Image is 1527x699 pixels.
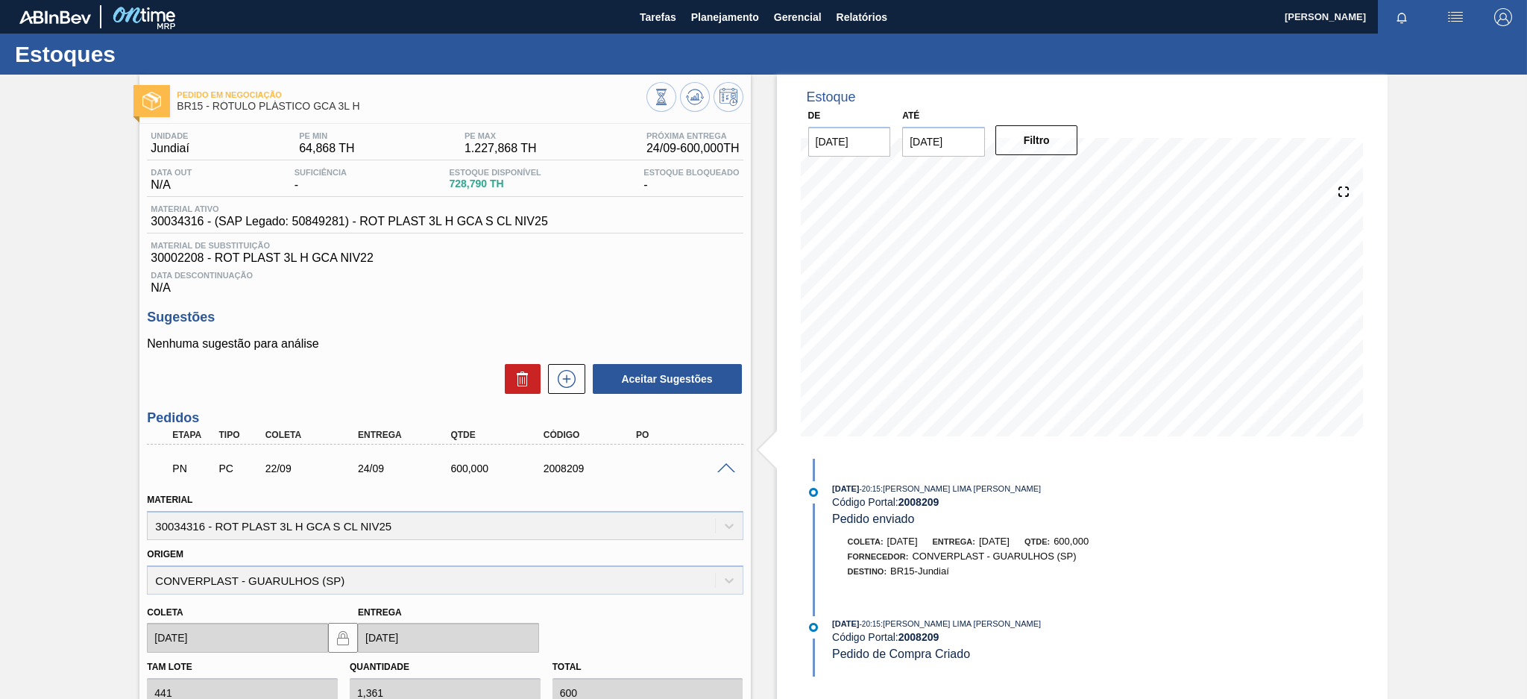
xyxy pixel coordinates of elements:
[147,607,183,618] label: Coleta
[151,251,739,265] span: 30002208 - ROT PLAST 3L H GCA NIV22
[646,142,740,155] span: 24/09 - 600,000 TH
[147,623,328,653] input: dd/mm/yyyy
[552,662,582,672] label: Total
[147,662,192,672] label: Tam lote
[809,623,818,632] img: atual
[291,168,350,192] div: -
[15,46,280,63] h1: Estoques
[774,8,822,26] span: Gerencial
[449,178,541,189] span: 728,790 TH
[714,82,743,112] button: Programar Estoque
[898,496,939,508] strong: 2008209
[19,10,91,24] img: TNhmsLtSVTkK8tSr43FrP2fwEKptu5GPRR3wAAAABJRU5ErkJggg==
[808,110,821,121] label: De
[640,8,676,26] span: Tarefas
[142,92,161,110] img: Ícone
[540,430,644,440] div: Código
[809,488,818,497] img: atual
[147,310,743,325] h3: Sugestões
[177,101,646,112] span: BR15 - RÓTULO PLÁSTICO GCA 3L H
[169,430,217,440] div: Etapa
[832,496,1186,508] div: Código Portal:
[540,463,644,474] div: 2008209
[328,623,358,653] button: locked
[147,495,192,505] label: Material
[147,168,195,192] div: N/A
[350,662,409,672] label: Quantidade
[1054,536,1089,547] span: 600,000
[832,631,1186,643] div: Código Portal:
[887,536,918,547] span: [DATE]
[807,90,856,105] div: Estoque
[848,552,909,561] span: Fornecedor:
[691,8,759,26] span: Planejamento
[151,142,189,155] span: Jundiaí
[593,364,742,394] button: Aceitar Sugestões
[295,168,347,177] span: Suficiência
[890,565,949,577] span: BR15-Jundiaí
[860,485,881,493] span: - 20:15
[449,168,541,177] span: Estoque Disponível
[151,168,192,177] span: Data out
[902,127,985,157] input: dd/mm/yyyy
[832,648,970,660] span: Pedido de Compra Criado
[151,131,189,140] span: Unidade
[447,463,551,474] div: 600,000
[147,265,743,295] div: N/A
[902,110,919,121] label: Até
[646,131,740,140] span: Próxima Entrega
[147,337,743,351] p: Nenhuma sugestão para análise
[334,629,352,647] img: locked
[1024,537,1050,546] span: Qtde:
[299,131,354,140] span: PE MIN
[832,513,914,525] span: Pedido enviado
[898,631,939,643] strong: 2008209
[832,619,859,628] span: [DATE]
[881,484,1041,493] span: : [PERSON_NAME] LIMA [PERSON_NAME]
[151,271,739,280] span: Data Descontinuação
[933,537,975,546] span: Entrega:
[215,463,263,474] div: Pedido de Compra
[151,215,547,228] span: 30034316 - (SAP Legado: 50849281) - ROT PLAST 3L H GCA S CL NIV25
[177,90,646,99] span: Pedido em Negociação
[837,8,887,26] span: Relatórios
[358,607,402,618] label: Entrega
[541,364,585,394] div: Nova sugestão
[680,82,710,112] button: Atualizar Gráfico
[979,536,1010,547] span: [DATE]
[632,430,737,440] div: PO
[646,82,676,112] button: Visão Geral dos Estoques
[151,204,547,213] span: Material ativo
[354,430,459,440] div: Entrega
[995,125,1078,155] button: Filtro
[172,463,213,474] p: PN
[147,549,183,559] label: Origem
[465,142,537,155] span: 1.227,868 TH
[1446,8,1464,26] img: userActions
[1378,7,1426,28] button: Notificações
[147,410,743,426] h3: Pedidos
[848,537,884,546] span: Coleta:
[497,364,541,394] div: Excluir Sugestões
[912,551,1076,562] span: CONVERPLAST - GUARULHOS (SP)
[832,484,859,493] span: [DATE]
[151,241,739,250] span: Material de Substituição
[1494,8,1512,26] img: Logout
[262,463,366,474] div: 22/09/2025
[447,430,551,440] div: Qtde
[881,619,1041,628] span: : [PERSON_NAME] LIMA [PERSON_NAME]
[808,127,891,157] input: dd/mm/yyyy
[169,452,217,485] div: Pedido em Negociação
[640,168,743,192] div: -
[299,142,354,155] span: 64,868 TH
[465,131,537,140] span: PE MAX
[262,430,366,440] div: Coleta
[860,620,881,628] span: - 20:15
[848,567,887,576] span: Destino:
[354,463,459,474] div: 24/09/2025
[358,623,539,653] input: dd/mm/yyyy
[585,363,743,395] div: Aceitar Sugestões
[643,168,739,177] span: Estoque Bloqueado
[215,430,263,440] div: Tipo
